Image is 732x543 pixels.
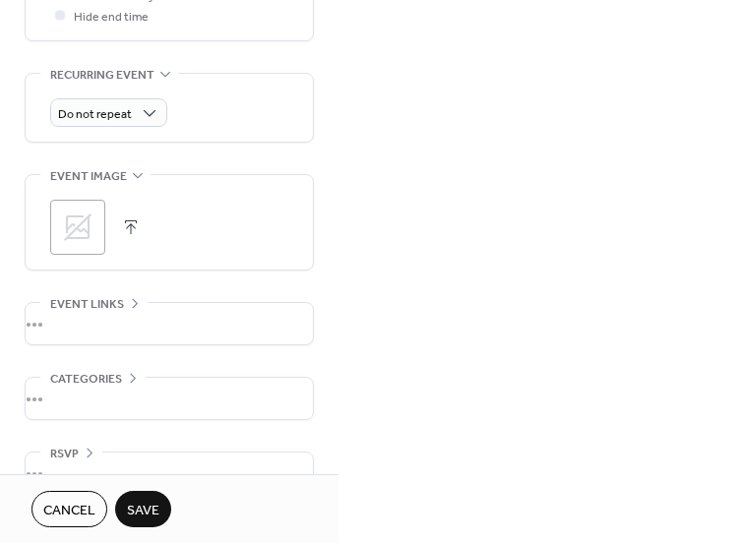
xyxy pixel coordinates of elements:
button: Save [115,491,171,527]
span: Do not repeat [58,103,132,126]
span: RSVP [50,444,79,464]
span: Recurring event [50,65,154,86]
button: Cancel [31,491,107,527]
span: Save [127,501,159,521]
span: Categories [50,369,122,390]
span: Hide end time [74,7,149,28]
span: Cancel [43,501,95,521]
div: ••• [26,303,313,344]
span: Event links [50,294,124,315]
span: Event image [50,166,127,187]
div: ••• [26,452,313,494]
div: ; [50,200,105,255]
div: ••• [26,378,313,419]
